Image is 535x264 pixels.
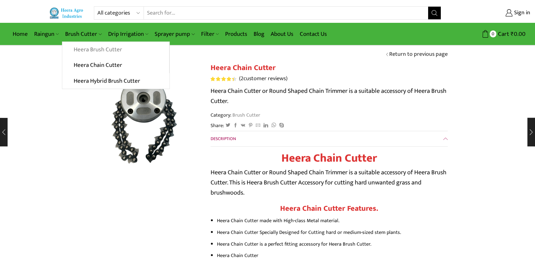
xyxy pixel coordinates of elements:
[217,251,448,260] li: Heera Chain Cutter
[428,7,441,19] button: Search button
[222,27,250,42] a: Products
[9,27,31,42] a: Home
[267,27,297,42] a: About Us
[211,131,448,146] a: Description
[211,86,448,106] p: Heera Chain Cutter or Round Shaped Chain Trimmer is a suitable accessory of Heera Brush Cutter.
[217,228,448,237] li: Heera Chain Cutter Specially Designed for Cutting hard or medium-sized stem plants.
[280,202,378,215] strong: Heera Chain Cutter Features.
[231,111,260,119] a: Brush Cutter
[239,75,287,83] a: (2customer reviews)
[496,30,509,38] span: Cart
[297,27,330,42] a: Contact Us
[198,27,222,42] a: Filter
[281,149,377,168] strong: Heera Chain Cutter
[511,29,514,39] span: ₹
[217,240,448,249] li: Heera Chain Cutter is a perfect fitting accessory for Heera Brush Cutter.
[511,29,526,39] bdi: 0.00
[241,74,243,83] span: 2
[250,27,267,42] a: Blog
[62,42,169,58] a: Heera Brush Cutter
[211,112,260,119] span: Category:
[62,73,169,89] a: Heera Hybrid Brush Cutter
[211,135,236,142] span: Description
[211,77,236,81] div: Rated 4.50 out of 5
[211,122,224,129] span: Share:
[389,50,448,59] a: Return to previous page
[211,167,448,198] p: Heera Chain Cutter or Round Shaped Chain Trimmer is a suitable accessory of Heera Brush Cutter. T...
[211,77,237,81] span: 2
[513,9,530,17] span: Sign in
[211,77,234,81] span: Rated out of 5 based on customer ratings
[217,216,448,225] li: Heera Chain Cutter made with High-class Metal material.
[62,57,169,73] a: Heera Chain Cutter
[451,7,530,19] a: Sign in
[447,28,526,40] a: 0 Cart ₹0.00
[151,27,198,42] a: Sprayer pump
[490,30,496,37] span: 0
[144,7,428,19] input: Search for...
[62,27,105,42] a: Brush Cutter
[105,27,151,42] a: Drip Irrigation
[211,63,448,73] h1: Heera Chain Cutter
[31,27,62,42] a: Raingun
